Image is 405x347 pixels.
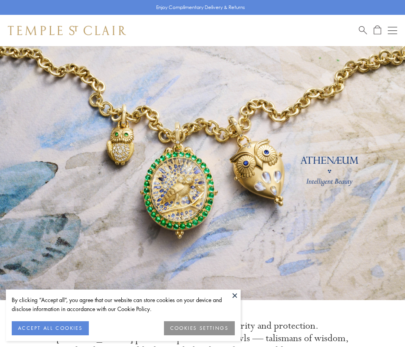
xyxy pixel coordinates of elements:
[359,25,367,35] a: Search
[374,25,381,35] a: Open Shopping Bag
[12,321,89,335] button: ACCEPT ALL COOKIES
[8,26,126,35] img: Temple St. Clair
[388,26,397,35] button: Open navigation
[12,295,235,313] div: By clicking “Accept all”, you agree that our website can store cookies on your device and disclos...
[164,321,235,335] button: COOKIES SETTINGS
[156,4,245,11] p: Enjoy Complimentary Delivery & Returns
